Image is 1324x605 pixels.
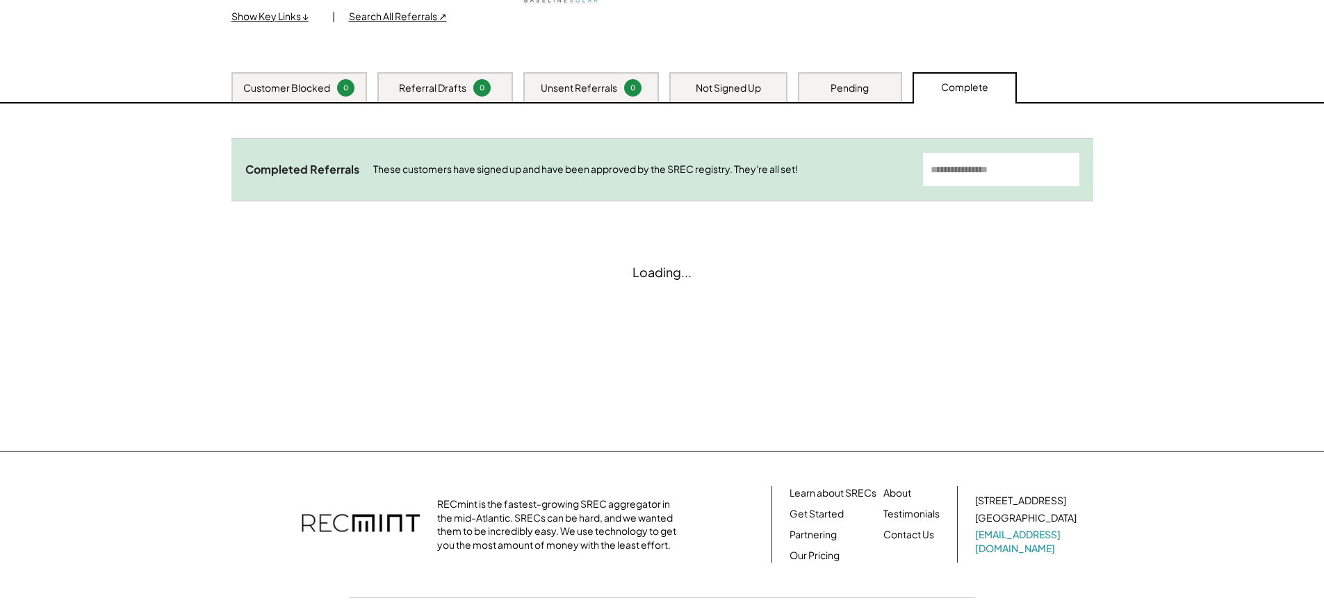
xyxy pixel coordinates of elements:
a: Get Started [790,507,844,521]
div: RECmint is the fastest-growing SREC aggregator in the mid-Atlantic. SRECs can be hard, and we wan... [437,497,684,552]
div: These customers have signed up and have been approved by the SREC registry. They're all set! [373,163,909,176]
div: Loading... [632,264,692,280]
div: | [332,10,335,24]
div: Show Key Links ↓ [231,10,318,24]
img: recmint-logotype%403x.png [302,500,420,549]
a: Our Pricing [790,549,840,563]
div: Referral Drafts [399,81,466,95]
div: Unsent Referrals [541,81,617,95]
div: [GEOGRAPHIC_DATA] [975,511,1077,525]
a: Learn about SRECs [790,486,876,500]
div: Complete [941,81,988,94]
div: Search All Referrals ↗ [349,10,447,24]
div: Customer Blocked [243,81,330,95]
div: [STREET_ADDRESS] [975,494,1066,508]
div: 0 [339,83,352,93]
a: About [883,486,911,500]
div: 0 [626,83,639,93]
div: Pending [831,81,869,95]
a: Contact Us [883,528,934,542]
a: Testimonials [883,507,940,521]
div: 0 [475,83,489,93]
div: Not Signed Up [696,81,761,95]
a: Partnering [790,528,837,542]
a: [EMAIL_ADDRESS][DOMAIN_NAME] [975,528,1079,555]
div: Completed Referrals [245,163,359,177]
